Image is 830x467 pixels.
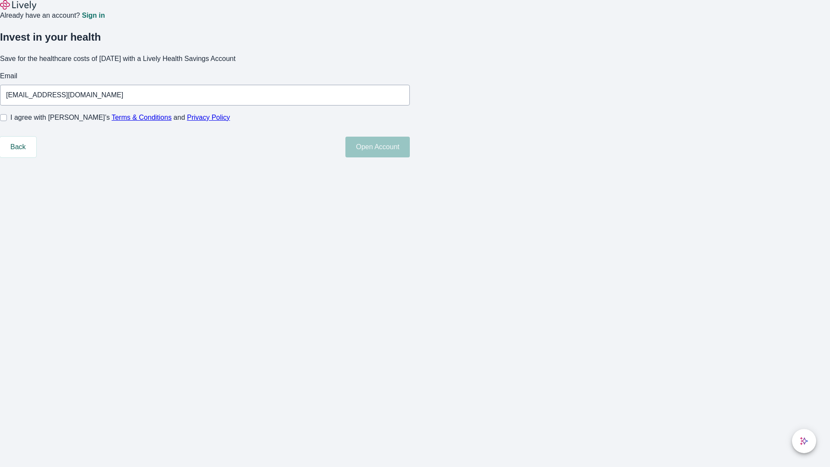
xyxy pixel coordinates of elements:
a: Sign in [82,12,105,19]
span: I agree with [PERSON_NAME]’s and [10,112,230,123]
a: Terms & Conditions [112,114,172,121]
svg: Lively AI Assistant [800,437,808,445]
a: Privacy Policy [187,114,230,121]
button: chat [792,429,816,453]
